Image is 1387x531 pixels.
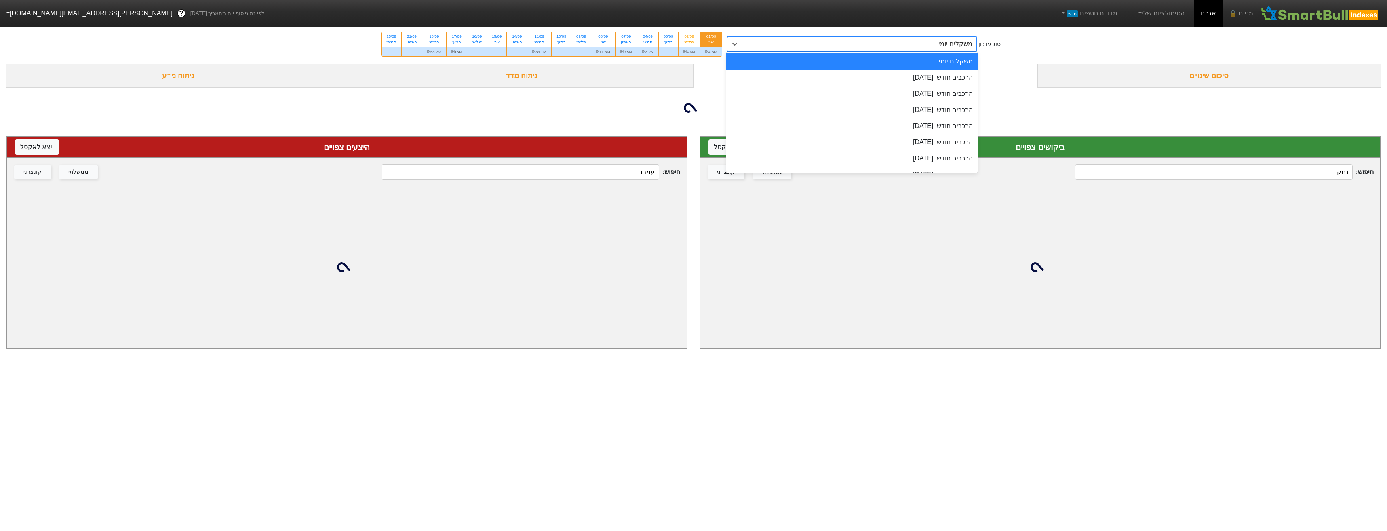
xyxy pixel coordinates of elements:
div: ₪33.1M [527,47,551,56]
span: ? [179,8,183,19]
div: רביעי [664,39,673,45]
div: הרכבים חודשי [DATE] [726,118,978,134]
div: משקלים יומי [938,39,972,49]
div: ניתוח מדד [350,64,694,88]
div: הרכבים חודשי [DATE] [726,102,978,118]
div: סיכום שינויים [1037,64,1381,88]
a: מדדים נוספיםחדש [1056,5,1121,21]
div: ₪4.6M [679,47,700,56]
div: הרכבים חודשי [DATE] [726,166,978,183]
div: - [467,47,487,56]
div: ביקושים צפויים [708,141,1372,153]
div: 15/09 [492,34,502,39]
div: 02/09 [683,34,695,39]
div: - [402,47,422,56]
div: - [382,47,401,56]
div: ₪11.6M [591,47,615,56]
div: ראשון [512,39,522,45]
div: - [507,47,527,56]
div: רביעי [451,39,462,45]
img: SmartBull [1260,5,1381,21]
div: 11/09 [532,34,546,39]
div: 04/09 [642,34,653,39]
div: 18/09 [427,34,441,39]
div: ₪4.6M [700,47,722,56]
img: loading... [1031,257,1050,277]
div: שלישי [472,39,482,45]
div: הרכבים חודשי [DATE] [726,134,978,150]
div: שני [492,39,502,45]
input: 387 רשומות... [382,164,659,180]
div: 25/09 [386,34,396,39]
div: ₪53.2M [422,47,446,56]
div: קונצרני [23,168,42,177]
div: - [552,47,571,56]
div: שני [705,39,717,45]
div: ניתוח ני״ע [6,64,350,88]
div: משקלים יומי [726,53,978,70]
img: loading... [337,257,356,277]
div: רביעי [556,39,566,45]
div: ביקושים והיצעים צפויים [693,64,1037,88]
span: חיפוש : [1075,164,1374,180]
div: קונצרני [717,168,735,177]
div: שלישי [576,39,586,45]
div: 07/09 [620,34,632,39]
div: שני [596,39,610,45]
span: חיפוש : [382,164,680,180]
button: ייצא לאקסל [708,139,753,155]
div: הרכבים חודשי [DATE] [726,86,978,102]
div: 10/09 [556,34,566,39]
div: 16/09 [472,34,482,39]
div: 14/09 [512,34,522,39]
div: היצעים צפויים [15,141,679,153]
div: חמישי [532,39,546,45]
div: ראשון [407,39,417,45]
div: ₪13M [447,47,467,56]
div: ראשון [620,39,632,45]
div: 08/09 [596,34,610,39]
button: קונצרני [708,165,744,179]
div: - [487,47,506,56]
a: הסימולציות שלי [1134,5,1188,21]
div: ₪9.8M [616,47,637,56]
div: ממשלתי [68,168,89,177]
span: לפי נתוני סוף יום מתאריך [DATE] [190,9,264,17]
div: סוג עדכון [978,40,1001,48]
button: ייצא לאקסל [15,139,59,155]
div: 21/09 [407,34,417,39]
div: - [571,47,591,56]
div: 09/09 [576,34,586,39]
div: 17/09 [451,34,462,39]
div: שלישי [683,39,695,45]
div: ₪8.2K [637,47,658,56]
div: חמישי [427,39,441,45]
div: - [659,47,678,56]
div: 03/09 [664,34,673,39]
button: ממשלתי [59,165,98,179]
button: קונצרני [14,165,51,179]
div: 01/09 [705,34,717,39]
span: חדש [1067,10,1078,17]
img: loading... [684,98,703,118]
div: הרכבים חודשי [DATE] [726,70,978,86]
div: חמישי [386,39,396,45]
div: הרכבים חודשי [DATE] [726,150,978,166]
div: חמישי [642,39,653,45]
input: 186 רשומות... [1075,164,1352,180]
